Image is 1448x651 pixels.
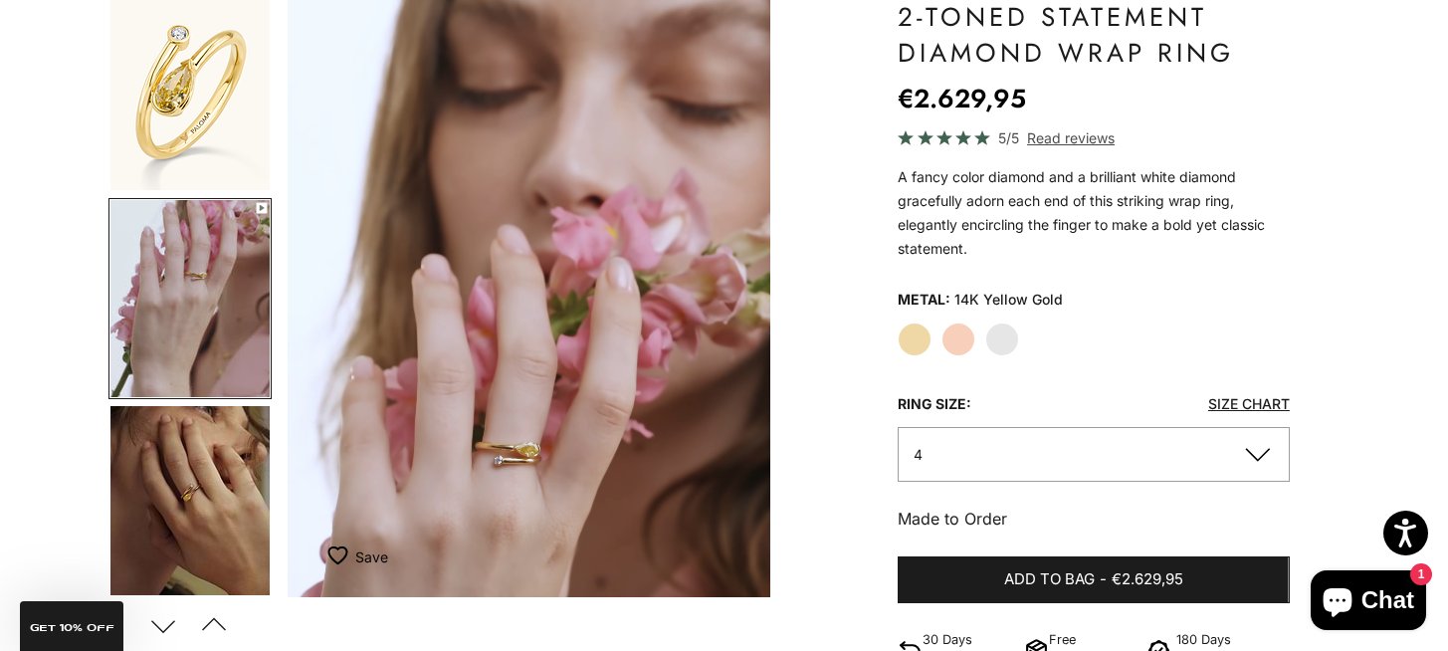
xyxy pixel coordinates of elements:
[914,446,923,463] span: 4
[20,601,123,651] div: GET 10% Off
[1027,126,1115,149] span: Read reviews
[898,165,1290,261] p: A fancy color diamond and a brilliant white diamond gracefully adorn each end of this striking wr...
[108,404,272,605] button: Go to item 5
[898,506,1290,532] p: Made to Order
[30,623,114,633] span: GET 10% Off
[898,79,1026,118] sale-price: €2.629,95
[898,556,1290,604] button: Add to bag-€2.629,95
[327,538,388,577] button: Add to Wishlist
[898,285,950,315] legend: Metal:
[110,406,270,603] img: #YellowGold #WhiteGold #RoseGold
[1208,395,1290,412] a: Size Chart
[898,427,1290,482] button: 4
[898,126,1290,149] a: 5/5 Read reviews
[110,200,270,397] img: #YellowGold #WhiteGold #RoseGold
[1305,570,1432,635] inbox-online-store-chat: Shopify online store chat
[954,285,1063,315] variant-option-value: 14K Yellow Gold
[998,126,1019,149] span: 5/5
[108,198,272,399] button: Go to item 4
[1112,567,1183,592] span: €2.629,95
[327,545,355,565] img: wishlist
[1004,567,1095,592] span: Add to bag
[898,389,971,419] legend: Ring Size:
